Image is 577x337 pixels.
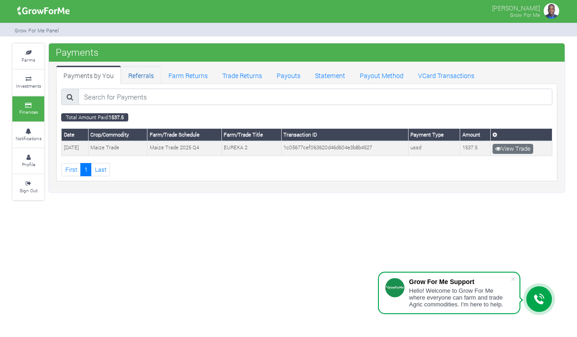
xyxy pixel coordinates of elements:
[79,89,552,105] input: Search for Payments
[147,141,221,156] td: Maize Trade 2025 Q4
[12,96,44,121] a: Finances
[12,44,44,69] a: Farms
[408,141,460,156] td: ussd
[61,163,552,176] nav: Page Navigation
[22,161,35,168] small: Profile
[411,66,482,84] a: VCard Transactions
[281,129,408,141] th: Transaction ID
[12,122,44,147] a: Notifications
[281,141,408,156] td: 1c05677cef063620d46d604e3b8b4527
[352,66,411,84] a: Payout Method
[88,141,147,156] td: Maize Trade
[147,129,221,141] th: Farm/Trade Schedule
[56,66,121,84] a: Payments by You
[19,109,38,115] small: Finances
[88,129,147,141] th: Crop/Commodity
[221,129,281,141] th: Farm/Trade Title
[409,278,510,285] div: Grow For Me Support
[215,66,269,84] a: Trade Returns
[14,2,73,20] img: growforme image
[161,66,215,84] a: Farm Returns
[221,141,281,156] td: EUREKA 2
[12,70,44,95] a: Investments
[269,66,308,84] a: Payouts
[91,163,110,176] a: Last
[62,141,89,156] td: [DATE]
[16,135,42,142] small: Notifications
[460,129,491,141] th: Amount
[109,114,124,121] b: 1537.5
[61,113,128,121] small: Total Amount Paid:
[12,174,44,200] a: Sign Out
[53,43,101,61] span: Payments
[121,66,161,84] a: Referrals
[12,148,44,174] a: Profile
[80,163,91,176] a: 1
[460,141,491,156] td: 1537.5
[61,163,81,176] a: First
[542,2,561,20] img: growforme image
[62,129,89,141] th: Date
[409,287,510,308] div: Hello! Welcome to Grow For Me where everyone can farm and trade Agric commodities. I'm here to help.
[21,57,35,63] small: Farms
[16,83,41,89] small: Investments
[408,129,460,141] th: Payment Type
[20,187,37,194] small: Sign Out
[15,27,59,34] small: Grow For Me Panel
[510,11,540,18] small: Grow For Me
[493,144,533,154] a: View Trade
[308,66,352,84] a: Statement
[492,2,540,13] p: [PERSON_NAME]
